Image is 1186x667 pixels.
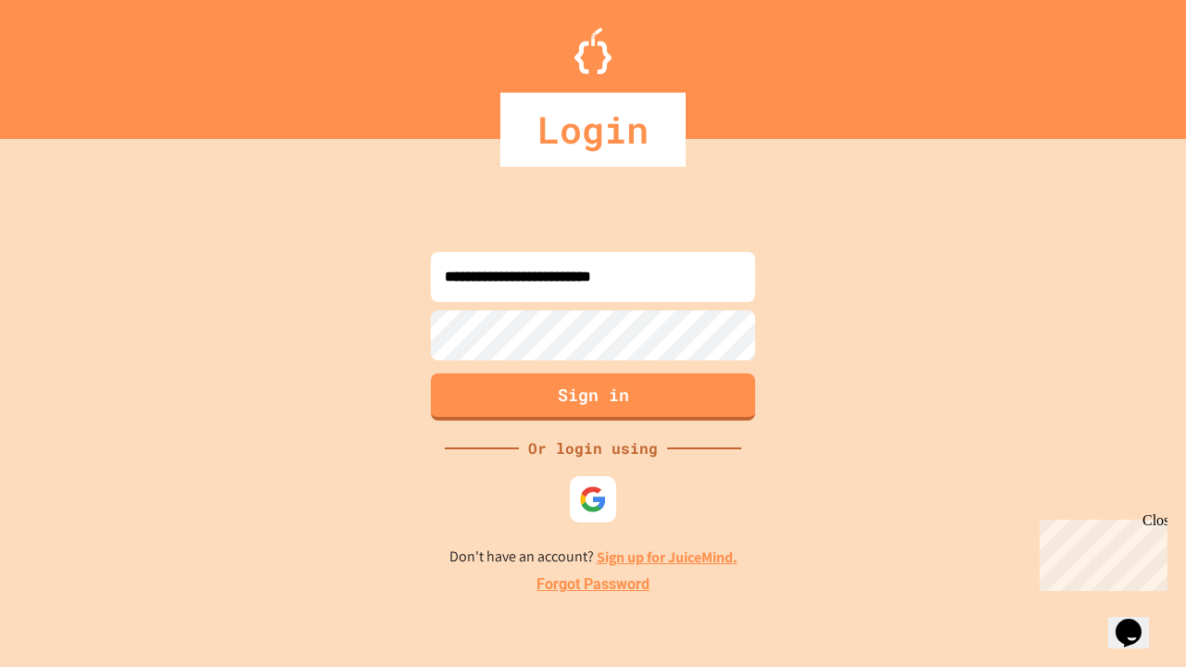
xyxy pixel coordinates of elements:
a: Forgot Password [536,573,650,596]
iframe: chat widget [1108,593,1167,648]
div: Or login using [519,437,667,459]
img: Logo.svg [574,28,612,74]
div: Chat with us now!Close [7,7,128,118]
p: Don't have an account? [449,546,738,569]
button: Sign in [431,373,755,421]
iframe: chat widget [1032,512,1167,591]
div: Login [500,93,686,167]
a: Sign up for JuiceMind. [597,547,738,567]
img: google-icon.svg [579,485,607,513]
